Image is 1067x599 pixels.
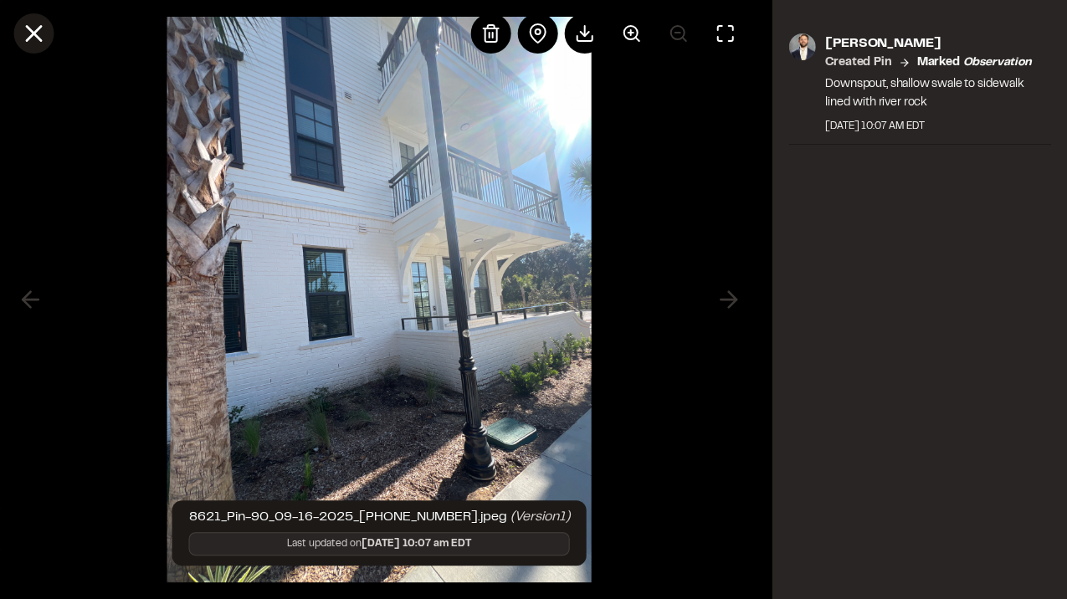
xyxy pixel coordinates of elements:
button: Zoom in [611,13,651,54]
div: View pin on map [517,13,557,54]
button: Toggle Fullscreen [705,13,745,54]
p: Downspout, shallow swale to sidewalk lined with river rock [825,75,1050,112]
p: Created Pin [825,54,891,72]
button: Close modal [13,13,54,54]
em: observation [962,58,1031,68]
p: [PERSON_NAME] [825,33,1050,54]
p: Marked [916,54,1031,72]
img: photo [788,33,815,60]
div: [DATE] 10:07 AM EDT [825,119,1050,134]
